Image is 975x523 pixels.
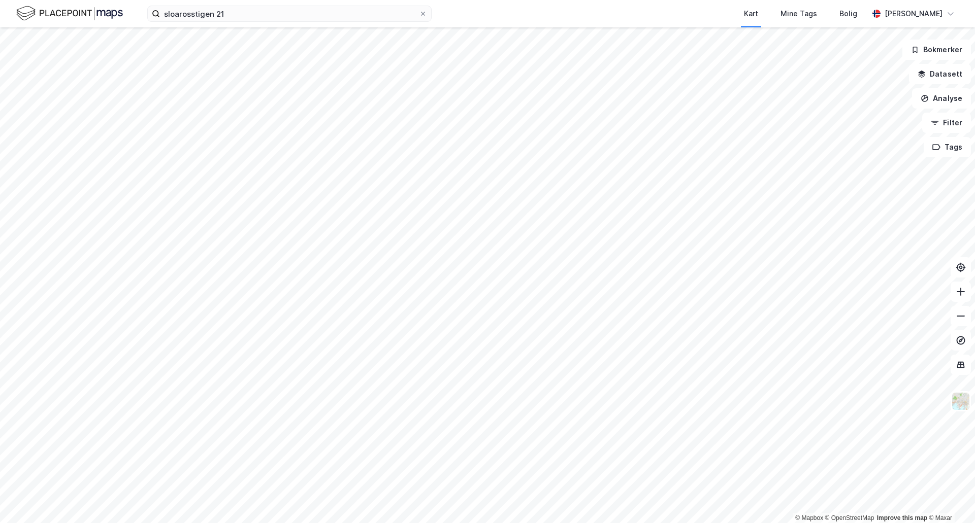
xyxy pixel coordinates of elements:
[909,64,971,84] button: Datasett
[744,8,758,20] div: Kart
[912,88,971,109] button: Analyse
[924,474,975,523] iframe: Chat Widget
[951,392,970,411] img: Z
[160,6,419,21] input: Søk på adresse, matrikkel, gårdeiere, leietakere eller personer
[781,8,817,20] div: Mine Tags
[924,474,975,523] div: Kontrollprogram for chat
[924,137,971,157] button: Tags
[922,113,971,133] button: Filter
[16,5,123,22] img: logo.f888ab2527a4732fd821a326f86c7f29.svg
[902,40,971,60] button: Bokmerker
[839,8,857,20] div: Bolig
[877,514,927,521] a: Improve this map
[885,8,942,20] div: [PERSON_NAME]
[825,514,874,521] a: OpenStreetMap
[795,514,823,521] a: Mapbox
